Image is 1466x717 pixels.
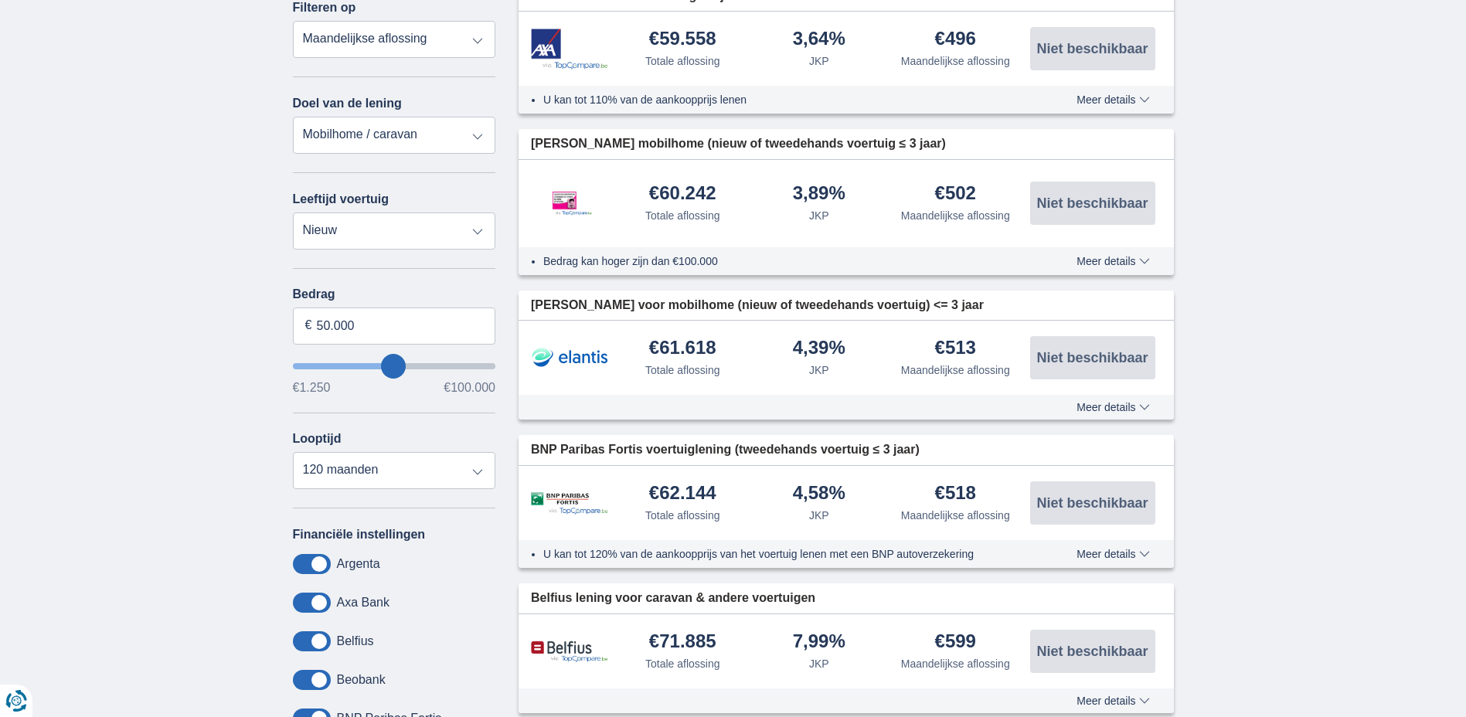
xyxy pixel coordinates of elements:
div: JKP [809,362,829,378]
div: Maandelijkse aflossing [901,656,1010,671]
div: Maandelijkse aflossing [901,508,1010,523]
span: € [305,317,312,335]
button: Niet beschikbaar [1030,182,1155,225]
div: €513 [935,338,976,359]
div: Totale aflossing [645,208,720,223]
div: €60.242 [649,184,716,205]
span: Meer details [1077,94,1149,105]
span: Niet beschikbaar [1036,42,1148,56]
div: €61.618 [649,338,716,359]
div: 4,39% [793,338,845,359]
span: €1.250 [293,382,331,394]
img: product.pl.alt Elantis [531,338,608,377]
label: Beobank [337,673,386,687]
button: Meer details [1065,548,1161,560]
button: Meer details [1065,695,1161,707]
div: €502 [935,184,976,205]
button: Niet beschikbaar [1030,630,1155,673]
label: Belfius [337,634,374,648]
div: €71.885 [649,632,716,653]
div: JKP [809,656,829,671]
img: product.pl.alt Leemans Kredieten [531,175,608,231]
div: Totale aflossing [645,656,720,671]
li: Bedrag kan hoger zijn dan €100.000 [543,253,1020,269]
div: 4,58% [793,484,845,505]
span: Meer details [1077,549,1149,559]
span: BNP Paribas Fortis voertuiglening (tweedehands voertuig ≤ 3 jaar) [531,441,920,459]
li: U kan tot 120% van de aankoopprijs van het voertuig lenen met een BNP autoverzekering [543,546,1020,562]
input: wantToBorrow [293,363,496,369]
label: Leeftijd voertuig [293,192,389,206]
span: [PERSON_NAME] voor mobilhome (nieuw of tweedehands voertuig) <= 3 jaar [531,297,984,314]
label: Filteren op [293,1,356,15]
div: 3,89% [793,184,845,205]
span: Niet beschikbaar [1036,196,1148,210]
span: Niet beschikbaar [1036,496,1148,510]
div: €59.558 [649,29,716,50]
div: JKP [809,508,829,523]
label: Financiële instellingen [293,528,426,542]
span: Meer details [1077,695,1149,706]
div: €518 [935,484,976,505]
div: Totale aflossing [645,362,720,378]
span: Niet beschikbaar [1036,351,1148,365]
span: €100.000 [444,382,495,394]
button: Niet beschikbaar [1030,27,1155,70]
div: JKP [809,53,829,69]
span: Meer details [1077,402,1149,413]
div: Maandelijkse aflossing [901,362,1010,378]
button: Niet beschikbaar [1030,336,1155,379]
button: Meer details [1065,401,1161,413]
div: Totale aflossing [645,508,720,523]
div: JKP [809,208,829,223]
div: Totale aflossing [645,53,720,69]
img: product.pl.alt BNP Paribas Fortis [531,492,608,515]
div: €62.144 [649,484,716,505]
span: Niet beschikbaar [1036,644,1148,658]
label: Axa Bank [337,596,389,610]
label: Argenta [337,557,380,571]
div: Maandelijkse aflossing [901,208,1010,223]
div: Maandelijkse aflossing [901,53,1010,69]
button: Meer details [1065,255,1161,267]
span: [PERSON_NAME] mobilhome (nieuw of tweedehands voertuig ≤ 3 jaar) [531,135,946,153]
span: Meer details [1077,256,1149,267]
label: Doel van de lening [293,97,402,110]
span: Belfius lening voor caravan & andere voertuigen [531,590,815,607]
div: 3,64% [793,29,845,50]
img: product.pl.alt Axa Bank [531,29,608,70]
img: product.pl.alt Belfius [531,641,608,663]
label: Bedrag [293,287,496,301]
div: €599 [935,632,976,653]
button: Niet beschikbaar [1030,481,1155,525]
button: Meer details [1065,93,1161,106]
li: U kan tot 110% van de aankoopprijs lenen [543,92,1020,107]
div: 7,99% [793,632,845,653]
label: Looptijd [293,432,342,446]
div: €496 [935,29,976,50]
